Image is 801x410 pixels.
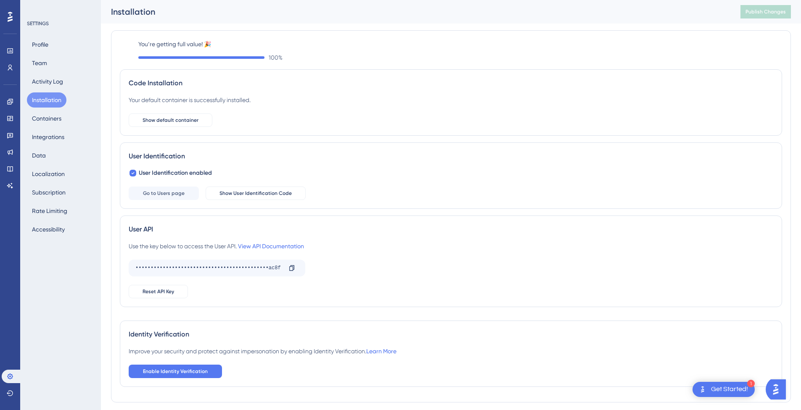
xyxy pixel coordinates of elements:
[693,382,755,397] div: Open Get Started! checklist, remaining modules: 1
[129,365,222,378] button: Enable Identity Verification
[206,187,306,200] button: Show User Identification Code
[740,5,791,18] button: Publish Changes
[745,8,786,15] span: Publish Changes
[143,288,174,295] span: Reset API Key
[129,113,212,127] button: Show default container
[129,187,199,200] button: Go to Users page
[27,166,70,181] button: Localization
[111,6,719,18] div: Installation
[27,20,95,27] div: SETTINGS
[27,111,66,126] button: Containers
[135,261,282,275] div: ••••••••••••••••••••••••••••••••••••••••••••ac8f
[238,243,304,250] a: View API Documentation
[129,151,773,161] div: User Identification
[766,377,791,402] iframe: UserGuiding AI Assistant Launcher
[27,203,72,218] button: Rate Limiting
[219,190,292,197] span: Show User Identification Code
[27,74,68,89] button: Activity Log
[27,37,53,52] button: Profile
[143,368,208,375] span: Enable Identity Verification
[366,348,397,355] a: Learn More
[27,148,51,163] button: Data
[27,92,66,108] button: Installation
[129,95,251,105] div: Your default container is successfully installed.
[129,224,773,234] div: User API
[129,329,773,339] div: Identity Verification
[27,55,52,71] button: Team
[129,285,188,298] button: Reset API Key
[711,385,748,394] div: Get Started!
[269,53,283,63] span: 100 %
[143,117,198,124] span: Show default container
[27,185,71,200] button: Subscription
[27,222,70,237] button: Accessibility
[129,78,773,88] div: Code Installation
[698,384,708,394] img: launcher-image-alternative-text
[747,380,755,387] div: 1
[27,129,69,145] button: Integrations
[139,168,212,178] span: User Identification enabled
[138,39,782,49] label: You’re getting full value! 🎉
[143,190,185,197] span: Go to Users page
[129,346,397,356] div: Improve your security and protect against impersonation by enabling Identity Verification.
[129,241,304,251] div: Use the key below to access the User API.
